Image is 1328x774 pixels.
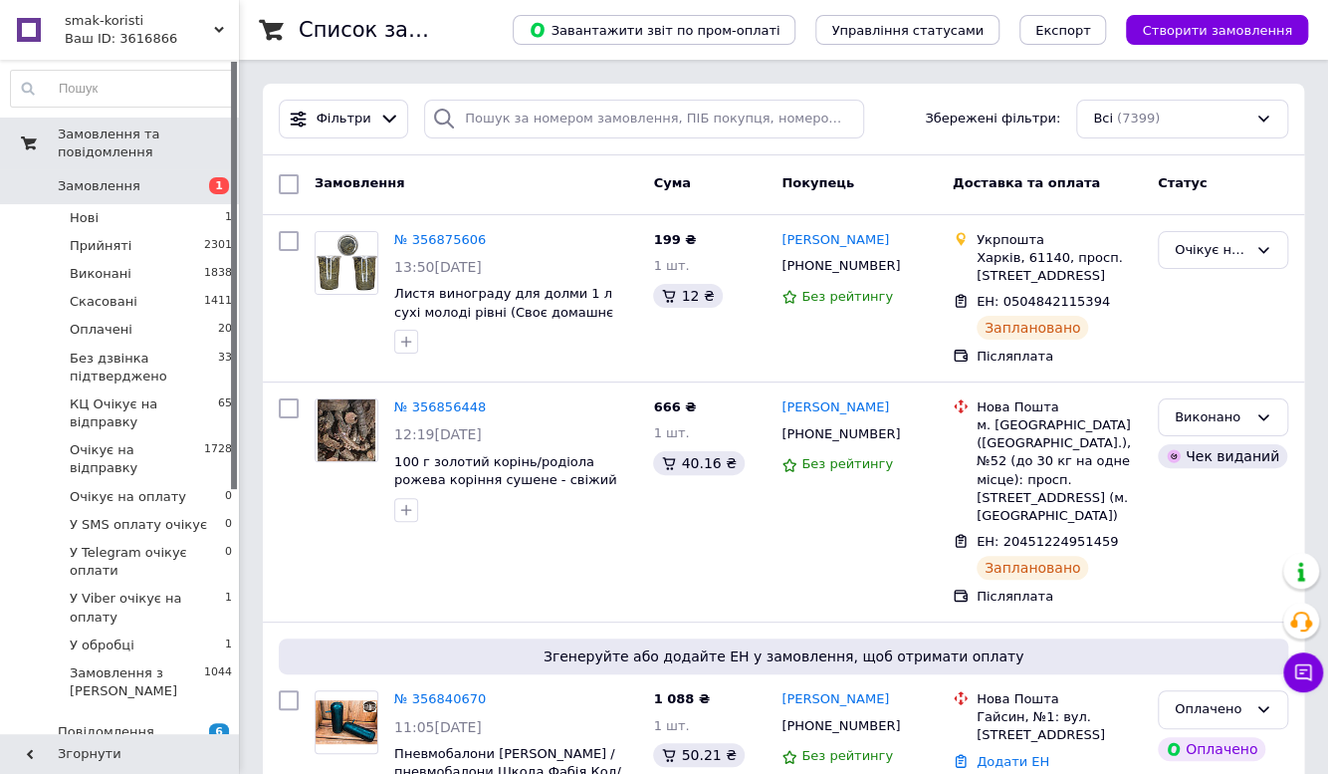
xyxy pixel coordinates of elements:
[225,516,232,534] span: 0
[1117,111,1160,126] span: (7399)
[977,398,1142,416] div: Нова Пошта
[653,691,709,706] span: 1 088 ₴
[653,718,689,733] span: 1 шт.
[977,348,1142,366] div: Післяплата
[977,231,1142,249] div: Укрпошта
[70,237,131,255] span: Прийняті
[1175,240,1247,261] div: Очікує на відправку
[218,350,232,386] span: 33
[315,231,378,295] a: Фото товару
[953,175,1100,190] span: Доставка та оплата
[225,637,232,654] span: 1
[394,399,486,414] a: № 356856448
[204,265,232,283] span: 1838
[529,21,779,39] span: Завантажити звіт по пром-оплаті
[1142,23,1292,38] span: Створити замовлення
[225,488,232,506] span: 0
[781,231,889,250] a: [PERSON_NAME]
[831,23,984,38] span: Управління статусами
[70,590,225,626] span: У Viber очікує на оплату
[653,175,690,190] span: Cума
[1283,652,1323,692] button: Чат з покупцем
[801,748,893,763] span: Без рейтингу
[316,232,377,294] img: Фото товару
[781,718,900,733] span: [PHONE_NUMBER]
[925,110,1060,129] span: Збережені фільтри:
[653,451,744,475] div: 40.16 ₴
[1158,175,1208,190] span: Статус
[977,294,1110,309] span: ЕН: 0504842115394
[58,177,140,195] span: Замовлення
[317,110,371,129] span: Фільтри
[58,723,154,741] span: Повідомлення
[70,516,207,534] span: У SMS оплату очікує
[977,416,1142,525] div: м. [GEOGRAPHIC_DATA] ([GEOGRAPHIC_DATA].), №52 (до 30 кг на одне місце): просп. [STREET_ADDRESS] ...
[653,284,722,308] div: 12 ₴
[11,71,233,107] input: Пошук
[1093,110,1113,129] span: Всі
[70,441,204,477] span: Очікує на відправку
[394,259,482,275] span: 13:50[DATE]
[287,646,1280,666] span: Згенеруйте або додайте ЕН у замовлення, щоб отримати оплату
[1019,15,1107,45] button: Експорт
[204,441,232,477] span: 1728
[70,544,225,580] span: У Telegram очікує оплати
[394,232,486,247] a: № 356875606
[315,175,404,190] span: Замовлення
[70,265,131,283] span: Виконані
[977,690,1142,708] div: Нова Пошта
[70,395,218,431] span: КЦ Очікує на відправку
[65,12,214,30] span: smak-koristi
[225,209,232,227] span: 1
[394,719,482,735] span: 11:05[DATE]
[977,708,1142,744] div: Гайсин, №1: вул. [STREET_ADDRESS]
[204,237,232,255] span: 2301
[781,426,900,441] span: [PHONE_NUMBER]
[394,426,482,442] span: 12:19[DATE]
[1175,407,1247,428] div: Виконано
[1158,444,1287,468] div: Чек виданий
[204,293,232,311] span: 1411
[781,258,900,273] span: [PHONE_NUMBER]
[65,30,239,48] div: Ваш ID: 3616866
[977,556,1089,580] div: Заплановано
[209,177,229,194] span: 1
[977,249,1142,285] div: Харків, 61140, просп. [STREET_ADDRESS]
[70,321,132,339] span: Оплачені
[225,544,232,580] span: 0
[1158,737,1265,761] div: Оплачено
[653,425,689,440] span: 1 шт.
[781,175,854,190] span: Покупець
[1035,23,1091,38] span: Експорт
[315,398,378,462] a: Фото товару
[513,15,795,45] button: Завантажити звіт по пром-оплаті
[653,258,689,273] span: 1 шт.
[1126,15,1308,45] button: Створити замовлення
[209,723,229,740] span: 6
[318,399,375,461] img: Фото товару
[218,395,232,431] span: 65
[424,100,864,138] input: Пошук за номером замовлення, ПІБ покупця, номером телефону, Email, номером накладної
[653,232,696,247] span: 199 ₴
[394,286,613,338] a: Листя винограду для долми 1 л сухі молоді рівні (Своє домашнє виробництво)
[815,15,999,45] button: Управління статусами
[781,398,889,417] a: [PERSON_NAME]
[70,293,137,311] span: Скасовані
[218,321,232,339] span: 20
[801,289,893,304] span: Без рейтингу
[204,664,232,700] span: 1044
[70,488,186,506] span: Очікує на оплату
[653,399,696,414] span: 666 ₴
[1175,699,1247,720] div: Оплачено
[58,126,239,161] span: Замовлення та повідомлення
[394,454,617,506] a: 100 г золотий корінь/родіола рожева коріння сушене - свіжий урожай
[70,350,218,386] span: Без дзвінка підтверджено
[316,700,377,745] img: Фото товару
[70,637,134,654] span: У обробці
[977,588,1142,606] div: Післяплата
[1106,22,1308,37] a: Створити замовлення
[801,456,893,471] span: Без рейтингу
[653,743,744,767] div: 50.21 ₴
